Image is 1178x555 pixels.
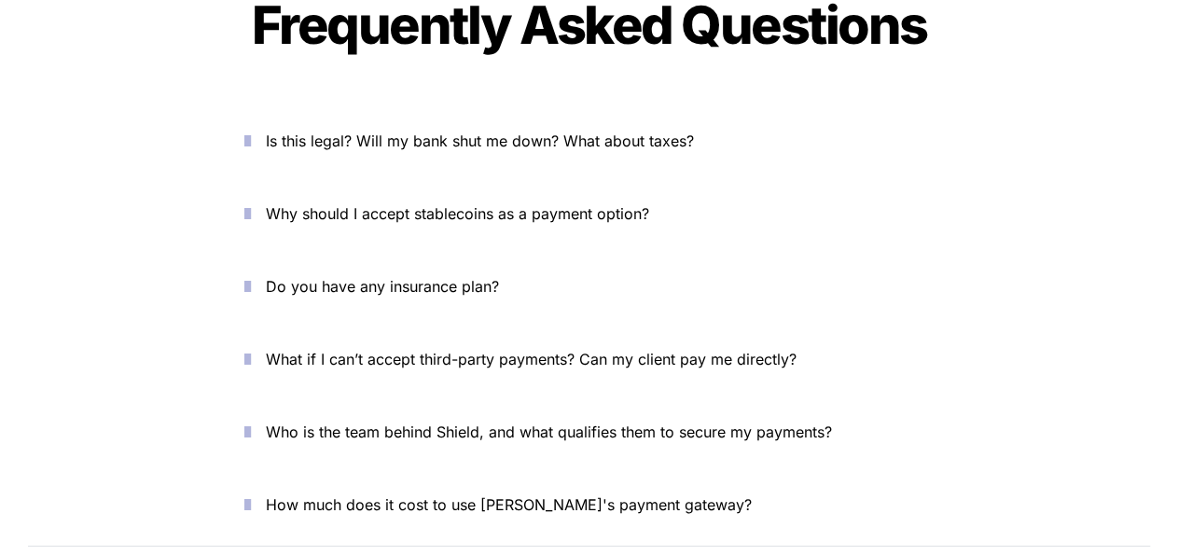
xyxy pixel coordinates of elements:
[216,476,963,534] button: How much does it cost to use [PERSON_NAME]'s payment gateway?
[216,112,963,170] button: Is this legal? Will my bank shut me down? What about taxes?
[266,132,694,150] span: Is this legal? Will my bank shut me down? What about taxes?
[266,277,499,296] span: Do you have any insurance plan?
[216,185,963,243] button: Why should I accept stablecoins as a payment option?
[216,257,963,315] button: Do you have any insurance plan?
[266,204,649,223] span: Why should I accept stablecoins as a payment option?
[216,330,963,388] button: What if I can’t accept third-party payments? Can my client pay me directly?
[266,350,797,368] span: What if I can’t accept third-party payments? Can my client pay me directly?
[216,403,963,461] button: Who is the team behind Shield, and what qualifies them to secure my payments?
[266,423,832,441] span: Who is the team behind Shield, and what qualifies them to secure my payments?
[266,495,752,514] span: How much does it cost to use [PERSON_NAME]'s payment gateway?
